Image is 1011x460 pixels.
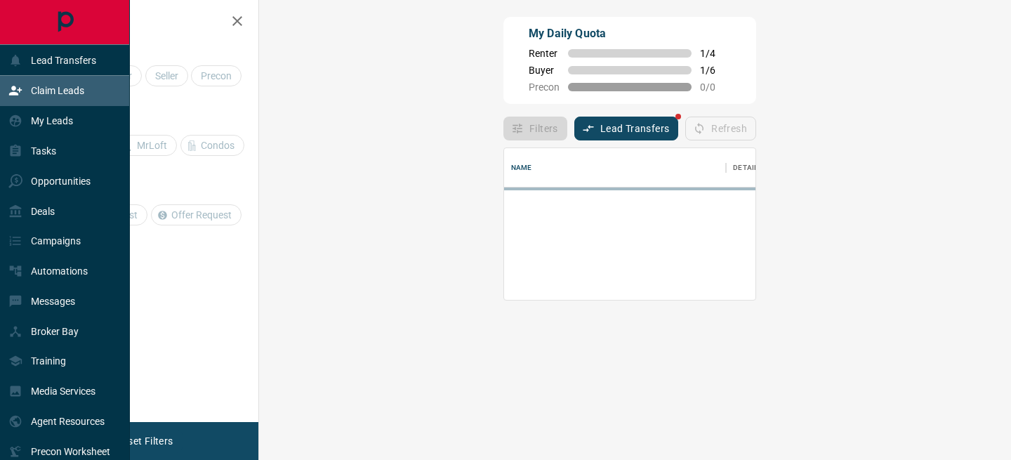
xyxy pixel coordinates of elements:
div: Name [504,148,726,188]
span: Renter [529,48,560,59]
button: Lead Transfers [574,117,679,140]
span: 1 / 4 [700,48,731,59]
div: Details [733,148,762,188]
button: Reset Filters [107,429,182,453]
span: Buyer [529,65,560,76]
span: 0 / 0 [700,81,731,93]
p: My Daily Quota [529,25,731,42]
div: Name [511,148,532,188]
span: Precon [529,81,560,93]
h2: Filters [45,14,244,31]
span: 1 / 6 [700,65,731,76]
